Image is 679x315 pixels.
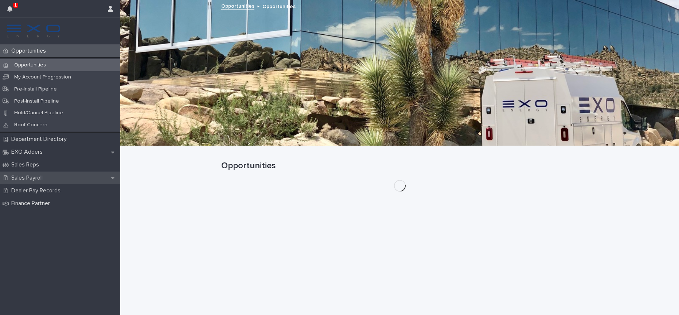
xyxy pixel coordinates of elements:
[8,200,56,207] p: Finance Partner
[8,62,52,68] p: Opportunities
[8,86,63,92] p: Pre-Install Pipeline
[8,161,45,168] p: Sales Reps
[8,110,69,116] p: Hold/Cancel Pipeline
[8,136,73,143] p: Department Directory
[8,122,53,128] p: Roof Concern
[7,4,17,18] div: 1
[221,1,254,10] a: Opportunities
[6,24,61,38] img: FKS5r6ZBThi8E5hshIGi
[14,3,17,8] p: 1
[262,2,296,10] p: Opportunities
[8,149,48,155] p: EXO Adders
[8,74,77,80] p: My Account Progression
[8,174,48,181] p: Sales Payroll
[8,98,65,104] p: Post-Install Pipeline
[8,47,52,54] p: Opportunities
[8,187,66,194] p: Dealer Pay Records
[221,161,578,171] h1: Opportunities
